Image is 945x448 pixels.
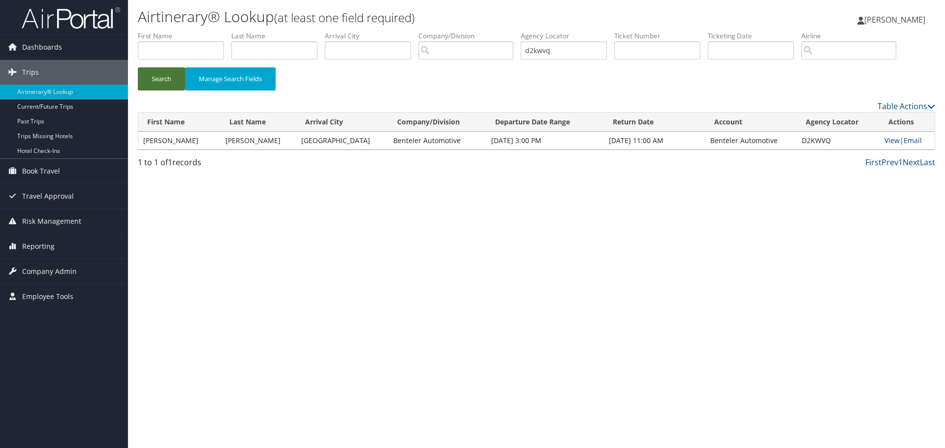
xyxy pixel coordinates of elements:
[220,132,296,149] td: [PERSON_NAME]
[880,132,935,149] td: |
[903,157,920,168] a: Next
[864,14,925,25] span: [PERSON_NAME]
[880,113,935,132] th: Actions
[220,113,296,132] th: Last Name: activate to sort column ascending
[22,35,62,60] span: Dashboards
[138,6,669,27] h1: Airtinerary® Lookup
[920,157,935,168] a: Last
[486,113,604,132] th: Departure Date Range: activate to sort column ascending
[138,31,231,41] label: First Name
[898,157,903,168] a: 1
[857,5,935,34] a: [PERSON_NAME]
[22,234,55,259] span: Reporting
[388,113,486,132] th: Company/Division
[705,132,797,149] td: Benteler Automotive
[325,31,418,41] label: Arrival City
[882,157,898,168] a: Prev
[185,67,276,90] button: Manage Search Fields
[486,132,604,149] td: [DATE] 3:00 PM
[22,159,60,183] span: Book Travel
[22,209,81,234] span: Risk Management
[604,113,705,132] th: Return Date: activate to sort column ascending
[904,136,922,145] a: Email
[604,132,705,149] td: [DATE] 11:00 AM
[22,184,74,209] span: Travel Approval
[138,67,185,90] button: Search
[708,31,801,41] label: Ticketing Date
[797,113,880,132] th: Agency Locator: activate to sort column ascending
[138,113,220,132] th: First Name: activate to sort column ascending
[22,259,77,284] span: Company Admin
[878,101,935,112] a: Table Actions
[22,284,73,309] span: Employee Tools
[418,31,521,41] label: Company/Division
[274,9,415,26] small: (at least one field required)
[521,31,614,41] label: Agency Locator
[22,6,120,30] img: airportal-logo.png
[801,31,904,41] label: Airline
[296,132,388,149] td: [GEOGRAPHIC_DATA]
[865,157,882,168] a: First
[797,132,880,149] td: D2KWVQ
[168,157,172,168] span: 1
[705,113,797,132] th: Account: activate to sort column ascending
[138,156,326,173] div: 1 to 1 of records
[22,60,39,85] span: Trips
[231,31,325,41] label: Last Name
[614,31,708,41] label: Ticket Number
[138,132,220,149] td: [PERSON_NAME]
[388,132,486,149] td: Benteler Automotive
[884,136,900,145] a: View
[296,113,388,132] th: Arrival City: activate to sort column ascending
